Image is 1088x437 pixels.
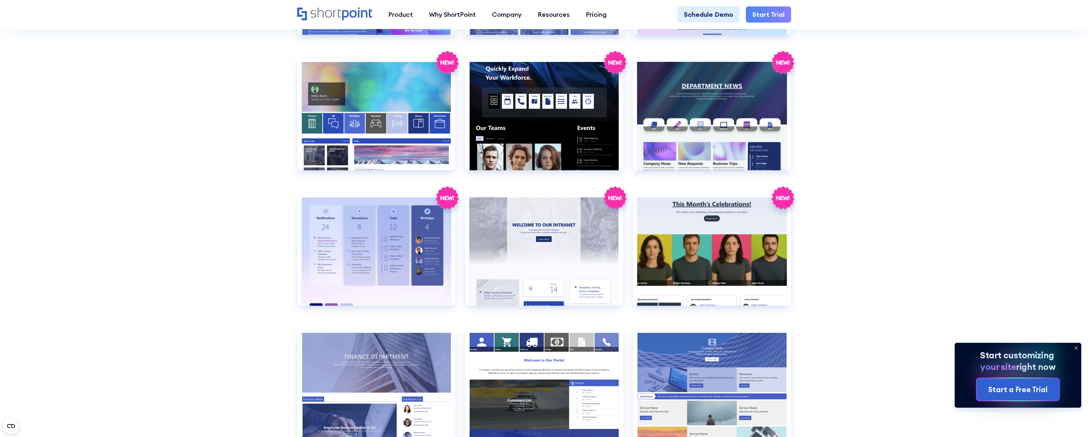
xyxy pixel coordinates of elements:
button: Open CMP widget [3,418,19,434]
a: HR 6 [633,57,791,183]
div: Company [492,10,522,19]
a: HR 8 [465,193,623,319]
a: HR 5 [465,57,623,183]
div: Product [388,10,413,19]
a: Start Trial [746,6,791,23]
a: Home [297,7,372,21]
div: Start a Free Trial [988,384,1048,395]
a: HR 4 [297,57,455,183]
div: Pricing [586,10,607,19]
a: Resources [530,6,578,23]
a: Product [380,6,421,23]
a: HR 7 [297,193,455,319]
div: Resources [538,10,570,19]
a: Schedule Demo [677,6,739,23]
a: Company [484,6,530,23]
a: Why ShortPoint [421,6,484,23]
div: Why ShortPoint [429,10,476,19]
a: Pricing [578,6,615,23]
a: HR 9 [633,193,791,319]
a: Start a Free Trial [977,378,1059,401]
